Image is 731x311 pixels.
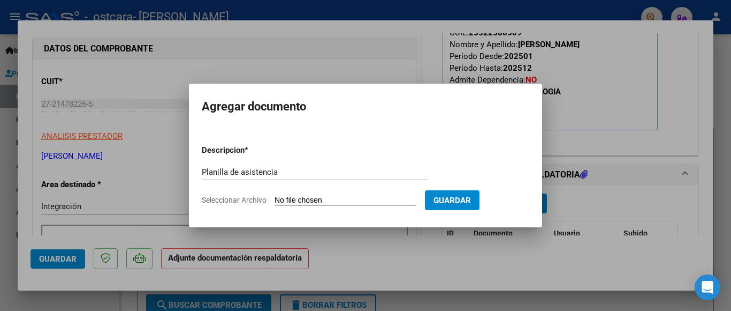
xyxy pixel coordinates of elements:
[202,196,266,204] span: Seleccionar Archivo
[202,144,300,157] p: Descripcion
[433,196,471,205] span: Guardar
[202,97,529,117] h2: Agregar documento
[695,275,720,300] div: Open Intercom Messenger
[425,190,479,210] button: Guardar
